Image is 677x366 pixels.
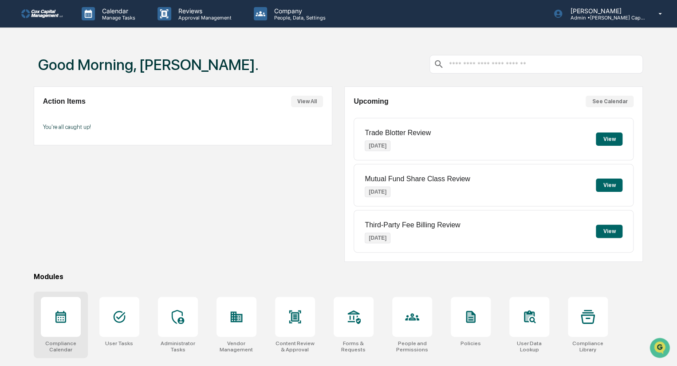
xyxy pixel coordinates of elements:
p: Third-Party Fee Billing Review [365,221,460,229]
a: 🗄️Attestations [61,108,114,124]
img: 1746055101610-c473b297-6a78-478c-a979-82029cc54cd1 [9,68,25,84]
div: 🔎 [9,129,16,136]
h2: Upcoming [354,97,388,105]
div: Content Review & Approval [275,340,315,353]
div: Policies [461,340,481,347]
iframe: Open customer support [649,337,673,361]
h2: Action Items [43,97,86,105]
button: View All [291,96,323,107]
div: Modules [34,273,643,281]
span: Preclearance [18,112,57,121]
p: Calendar [95,7,140,15]
p: You're all caught up! [43,124,323,130]
p: People, Data, Settings [267,15,330,21]
button: View [596,225,622,238]
div: People and Permissions [392,340,432,353]
button: See Calendar [586,96,634,107]
button: View [596,132,622,146]
p: [DATE] [365,233,390,243]
h1: Good Morning, [PERSON_NAME]. [38,56,259,74]
span: Attestations [73,112,110,121]
p: [DATE] [365,187,390,197]
div: Start new chat [30,68,146,77]
button: View [596,179,622,192]
a: 🖐️Preclearance [5,108,61,124]
p: Trade Blotter Review [365,129,431,137]
div: Vendor Management [216,340,256,353]
p: [DATE] [365,140,390,151]
a: Powered byPylon [63,150,107,157]
div: We're available if you need us! [30,77,112,84]
div: Administrator Tasks [158,340,198,353]
p: [PERSON_NAME] [563,7,646,15]
p: Reviews [171,7,236,15]
div: User Tasks [105,340,133,347]
div: Compliance Calendar [41,340,81,353]
div: 🗄️ [64,113,71,120]
div: Compliance Library [568,340,608,353]
p: Admin • [PERSON_NAME] Capital [563,15,646,21]
div: Forms & Requests [334,340,374,353]
div: User Data Lookup [509,340,549,353]
button: Start new chat [151,70,161,81]
p: Approval Management [171,15,236,21]
a: 🔎Data Lookup [5,125,59,141]
p: Mutual Fund Share Class Review [365,175,470,183]
p: Manage Tasks [95,15,140,21]
div: 🖐️ [9,113,16,120]
p: How can we help? [9,19,161,33]
span: Data Lookup [18,128,56,137]
span: Pylon [88,150,107,157]
p: Company [267,7,330,15]
img: logo [21,9,64,18]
